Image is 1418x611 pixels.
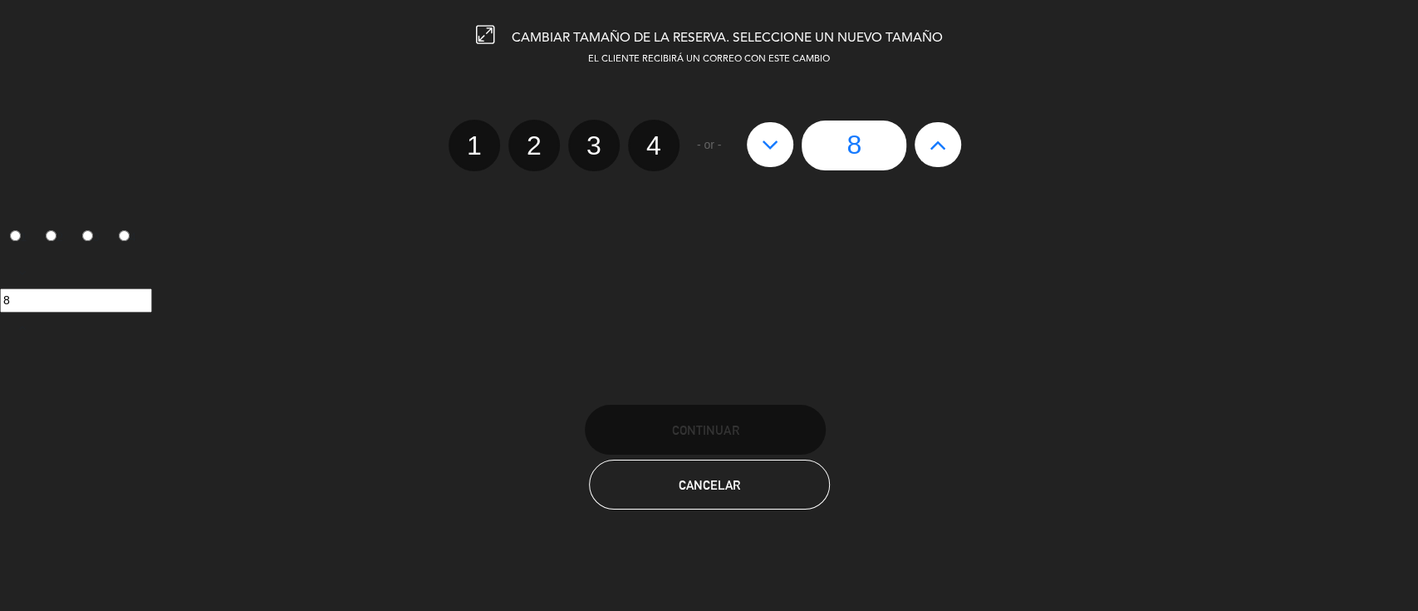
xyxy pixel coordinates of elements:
[82,230,93,241] input: 3
[672,423,738,437] span: Continuar
[508,120,560,171] label: 2
[568,120,620,171] label: 3
[697,136,722,155] span: - or -
[37,224,73,252] label: 2
[73,224,110,252] label: 3
[109,224,145,252] label: 4
[628,120,680,171] label: 4
[119,230,130,241] input: 4
[588,55,830,64] span: EL CLIENTE RECIBIRÁ UN CORREO CON ESTE CAMBIO
[589,460,830,510] button: Cancelar
[46,230,56,241] input: 2
[449,120,500,171] label: 1
[679,478,740,492] span: Cancelar
[585,405,826,455] button: Continuar
[512,32,943,45] span: CAMBIAR TAMAÑO DE LA RESERVA. SELECCIONE UN NUEVO TAMAÑO
[10,230,21,241] input: 1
